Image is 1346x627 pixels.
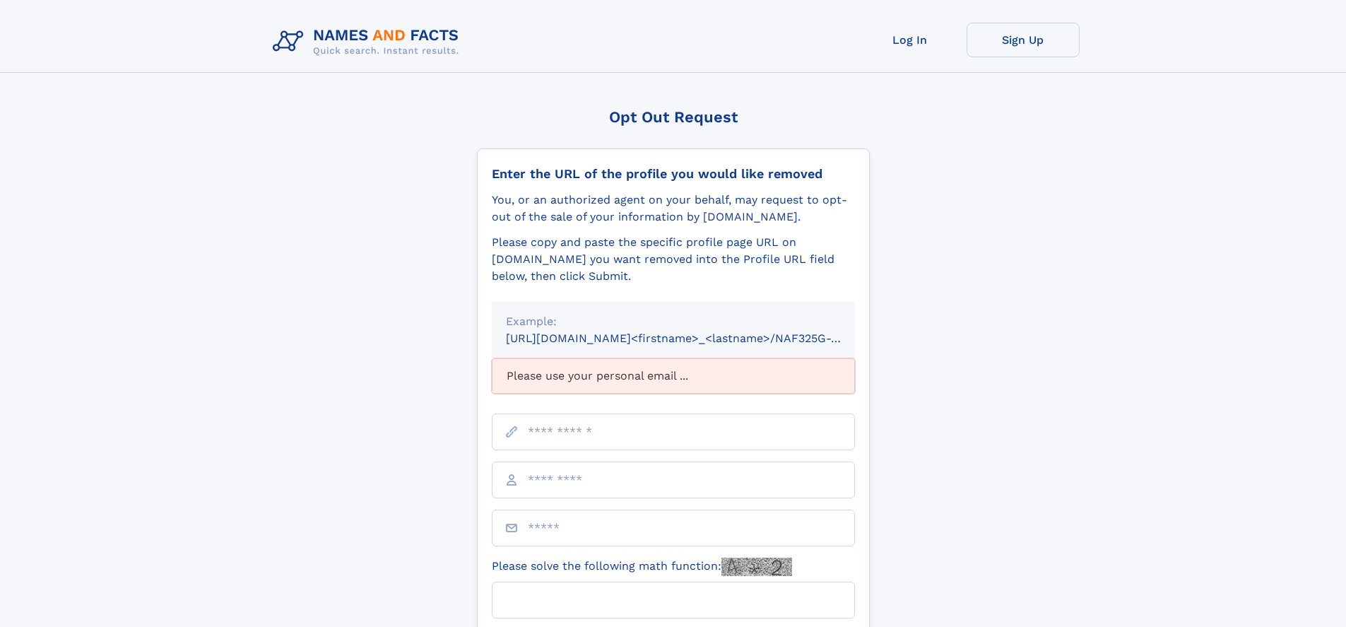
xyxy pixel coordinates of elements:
div: Please copy and paste the specific profile page URL on [DOMAIN_NAME] you want removed into the Pr... [492,234,855,285]
small: [URL][DOMAIN_NAME]<firstname>_<lastname>/NAF325G-xxxxxxxx [506,332,882,345]
div: Please use your personal email ... [492,358,855,394]
div: Enter the URL of the profile you would like removed [492,166,855,182]
label: Please solve the following math function: [492,558,792,576]
a: Sign Up [967,23,1080,57]
div: Opt Out Request [477,108,870,126]
a: Log In [854,23,967,57]
div: Example: [506,313,841,330]
div: You, or an authorized agent on your behalf, may request to opt-out of the sale of your informatio... [492,192,855,225]
img: Logo Names and Facts [267,23,471,61]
